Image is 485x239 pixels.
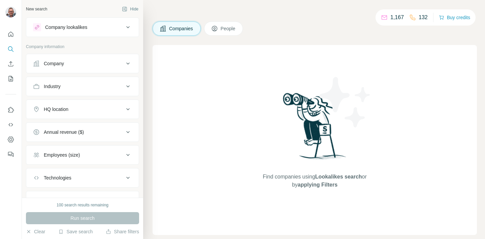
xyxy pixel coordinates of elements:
[26,78,139,94] button: Industry
[5,148,16,160] button: Feedback
[44,83,61,90] div: Industry
[315,174,362,180] span: Lookalikes search
[5,104,16,116] button: Use Surfe on LinkedIn
[106,228,139,235] button: Share filters
[5,73,16,85] button: My lists
[44,152,80,158] div: Employees (size)
[315,72,376,132] img: Surfe Illustration - Stars
[5,7,16,17] img: Avatar
[44,129,84,135] div: Annual revenue ($)
[280,91,350,166] img: Surfe Illustration - Woman searching with binoculars
[26,44,139,50] p: Company information
[221,25,236,32] span: People
[26,55,139,72] button: Company
[26,228,45,235] button: Clear
[439,13,470,22] button: Buy credits
[5,28,16,40] button: Quick start
[153,8,477,17] h4: Search
[45,24,87,31] div: Company lookalikes
[5,43,16,55] button: Search
[5,133,16,146] button: Dashboard
[26,6,47,12] div: New search
[390,13,404,22] p: 1,167
[26,147,139,163] button: Employees (size)
[57,202,108,208] div: 100 search results remaining
[298,182,337,188] span: applying Filters
[5,119,16,131] button: Use Surfe API
[169,25,194,32] span: Companies
[117,4,143,14] button: Hide
[26,101,139,117] button: HQ location
[26,193,139,209] button: Keywords
[44,60,64,67] div: Company
[261,173,368,189] span: Find companies using or by
[26,19,139,35] button: Company lookalikes
[44,197,64,204] div: Keywords
[5,58,16,70] button: Enrich CSV
[44,106,68,113] div: HQ location
[26,170,139,186] button: Technologies
[44,174,71,181] div: Technologies
[419,13,428,22] p: 132
[26,124,139,140] button: Annual revenue ($)
[58,228,93,235] button: Save search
